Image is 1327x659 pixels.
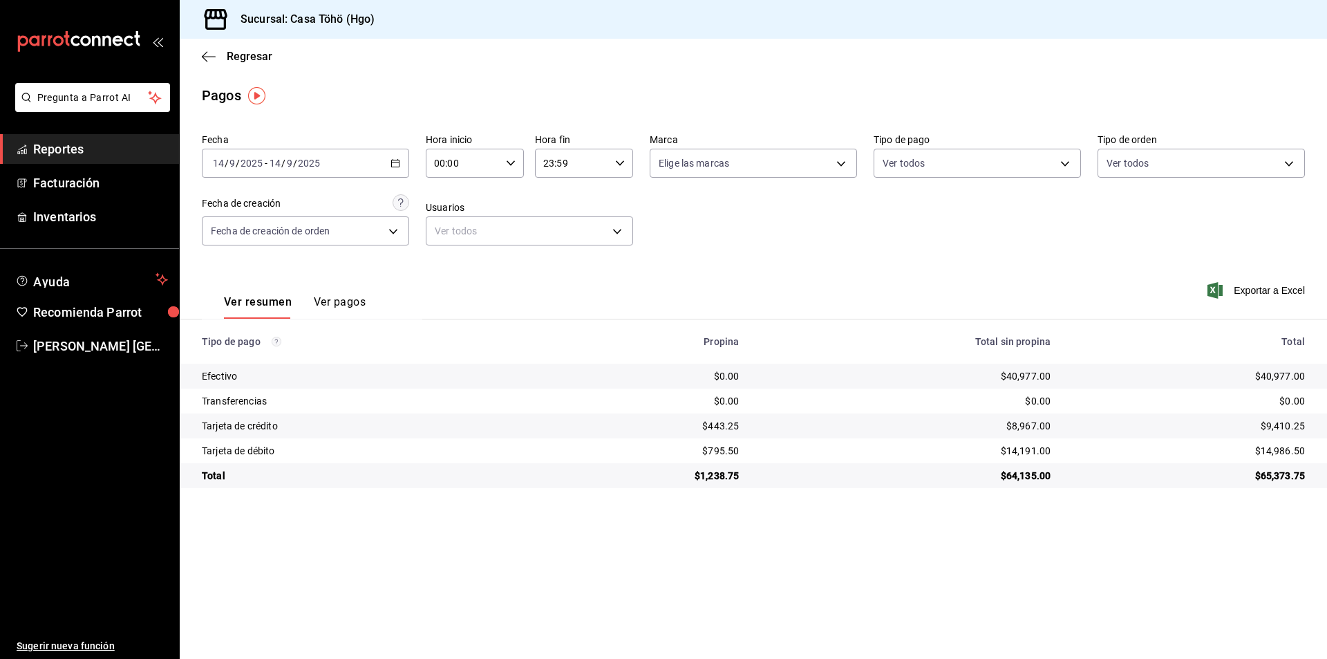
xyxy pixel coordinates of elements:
input: -- [212,158,225,169]
div: navigation tabs [224,295,366,319]
div: $0.00 [1073,394,1305,408]
div: $0.00 [761,394,1051,408]
h3: Sucursal: Casa Töhö (Hgo) [229,11,375,28]
button: Regresar [202,50,272,63]
span: Ver todos [883,156,925,170]
div: Fecha de creación [202,196,281,211]
div: $0.00 [549,394,740,408]
label: Fecha [202,135,409,145]
div: $1,238.75 [549,469,740,483]
label: Marca [650,135,857,145]
span: Fecha de creación de orden [211,224,330,238]
span: [PERSON_NAME] [GEOGRAPHIC_DATA][PERSON_NAME] [33,337,168,355]
button: Ver pagos [314,295,366,319]
span: Recomienda Parrot [33,303,168,322]
a: Pregunta a Parrot AI [10,100,170,115]
span: / [225,158,229,169]
span: / [293,158,297,169]
div: Tipo de pago [202,336,527,347]
span: Sugerir nueva función [17,639,168,653]
span: / [236,158,240,169]
span: - [265,158,267,169]
div: Tarjeta de crédito [202,419,527,433]
div: $14,986.50 [1073,444,1305,458]
div: $14,191.00 [761,444,1051,458]
span: Regresar [227,50,272,63]
label: Tipo de orden [1098,135,1305,145]
span: Reportes [33,140,168,158]
div: Total [202,469,527,483]
label: Usuarios [426,203,633,212]
div: $9,410.25 [1073,419,1305,433]
div: Propina [549,336,740,347]
span: Elige las marcas [659,156,729,170]
div: Total sin propina [761,336,1051,347]
div: Pagos [202,85,241,106]
span: Ver todos [1107,156,1149,170]
span: Inventarios [33,207,168,226]
label: Hora fin [535,135,633,145]
div: $795.50 [549,444,740,458]
div: Total [1073,336,1305,347]
button: Pregunta a Parrot AI [15,83,170,112]
div: Efectivo [202,369,527,383]
span: Ayuda [33,271,150,288]
input: ---- [297,158,321,169]
input: ---- [240,158,263,169]
div: $40,977.00 [761,369,1051,383]
input: -- [229,158,236,169]
button: Exportar a Excel [1210,282,1305,299]
label: Tipo de pago [874,135,1081,145]
div: $64,135.00 [761,469,1051,483]
div: $65,373.75 [1073,469,1305,483]
div: Transferencias [202,394,527,408]
div: Tarjeta de débito [202,444,527,458]
svg: Los pagos realizados con Pay y otras terminales son montos brutos. [272,337,281,346]
img: Tooltip marker [248,87,265,104]
button: open_drawer_menu [152,36,163,47]
div: $0.00 [549,369,740,383]
input: -- [269,158,281,169]
span: Pregunta a Parrot AI [37,91,149,105]
button: Ver resumen [224,295,292,319]
div: $8,967.00 [761,419,1051,433]
span: Facturación [33,174,168,192]
label: Hora inicio [426,135,524,145]
div: $40,977.00 [1073,369,1305,383]
div: Ver todos [426,216,633,245]
div: $443.25 [549,419,740,433]
span: / [281,158,285,169]
input: -- [286,158,293,169]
